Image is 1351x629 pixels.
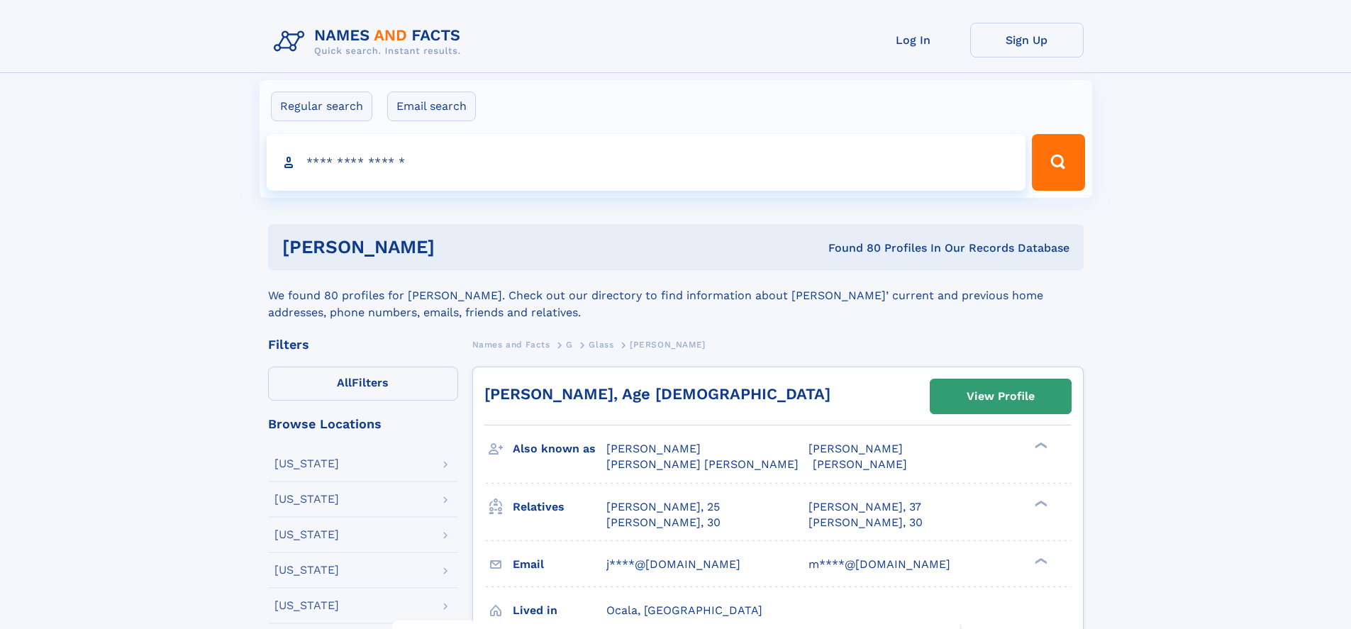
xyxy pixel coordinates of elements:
[857,23,970,57] a: Log In
[606,499,720,515] a: [PERSON_NAME], 25
[271,91,372,121] label: Regular search
[513,495,606,519] h3: Relatives
[274,564,339,576] div: [US_STATE]
[513,437,606,461] h3: Also known as
[808,499,921,515] a: [PERSON_NAME], 37
[387,91,476,121] label: Email search
[1031,556,1048,565] div: ❯
[1032,134,1084,191] button: Search Button
[589,335,613,353] a: Glass
[268,23,472,61] img: Logo Names and Facts
[606,515,721,530] a: [PERSON_NAME], 30
[274,529,339,540] div: [US_STATE]
[1031,499,1048,508] div: ❯
[274,494,339,505] div: [US_STATE]
[606,603,762,617] span: Ocala, [GEOGRAPHIC_DATA]
[967,380,1035,413] div: View Profile
[274,600,339,611] div: [US_STATE]
[268,367,458,401] label: Filters
[808,442,903,455] span: [PERSON_NAME]
[484,385,830,403] a: [PERSON_NAME], Age [DEMOGRAPHIC_DATA]
[631,240,1069,256] div: Found 80 Profiles In Our Records Database
[930,379,1071,413] a: View Profile
[813,457,907,471] span: [PERSON_NAME]
[268,338,458,351] div: Filters
[589,340,613,350] span: Glass
[566,335,573,353] a: G
[268,418,458,430] div: Browse Locations
[606,442,701,455] span: [PERSON_NAME]
[513,552,606,577] h3: Email
[566,340,573,350] span: G
[472,335,550,353] a: Names and Facts
[282,238,632,256] h1: [PERSON_NAME]
[808,515,923,530] a: [PERSON_NAME], 30
[606,457,799,471] span: [PERSON_NAME] [PERSON_NAME]
[513,599,606,623] h3: Lived in
[630,340,706,350] span: [PERSON_NAME]
[1031,441,1048,450] div: ❯
[337,376,352,389] span: All
[268,270,1084,321] div: We found 80 profiles for [PERSON_NAME]. Check out our directory to find information about [PERSON...
[274,458,339,469] div: [US_STATE]
[970,23,1084,57] a: Sign Up
[267,134,1026,191] input: search input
